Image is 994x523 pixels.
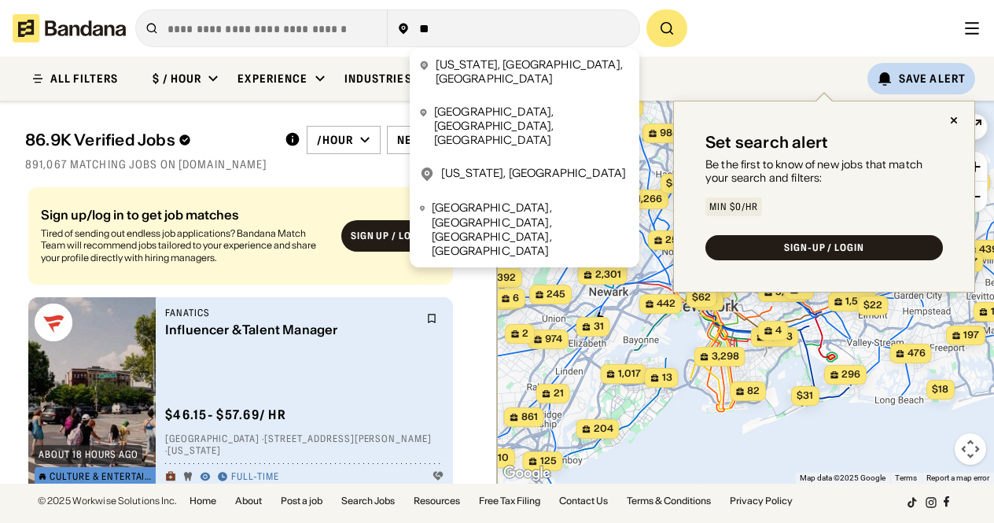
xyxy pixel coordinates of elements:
div: Save Alert [899,72,966,86]
span: 1,017 [618,367,641,381]
div: Industries [344,72,412,86]
span: 6 [513,292,519,305]
span: 13 [662,371,672,385]
span: 204 [594,422,613,436]
span: 861 [521,411,538,424]
div: © 2025 Workwise Solutions Inc. [38,496,177,506]
a: Search Jobs [341,496,395,506]
span: 25 [665,234,678,247]
span: 1,566 [845,295,871,308]
a: Terms & Conditions [627,496,711,506]
div: about 18 hours ago [39,450,138,459]
span: 985 [660,127,679,140]
img: Fanatics logo [35,304,72,341]
div: Sign up/log in to get job matches [41,208,329,221]
span: 3,298 [712,350,739,363]
span: 125 [540,455,557,468]
div: $ 46.15 - $57.69 / hr [165,407,286,423]
span: 21 [554,387,564,400]
div: Experience [237,72,307,86]
span: 31 [594,320,604,333]
span: 1,873 [768,330,793,344]
a: Free Tax Filing [479,496,540,506]
span: 2 [522,327,528,341]
a: Post a job [281,496,322,506]
div: Min $0/hr [709,202,758,212]
div: 891,067 matching jobs on [DOMAIN_NAME] [25,157,472,171]
div: Sign up / Log in [351,230,431,243]
img: Bandana logotype [13,14,126,42]
a: Terms (opens in new tab) [895,473,917,482]
div: Culture & Entertainment [50,472,158,481]
span: 10 [498,451,509,465]
div: SIGN-UP / LOGIN [784,243,864,252]
span: 5,728 [775,285,802,299]
span: $62 [692,291,711,303]
button: Map camera controls [955,433,986,465]
div: Tired of sending out endless job applications? Bandana Match Team will recommend jobs tailored to... [41,227,329,264]
a: About [235,496,262,506]
div: Influencer & Talent Manager [165,322,417,337]
div: [US_STATE], [GEOGRAPHIC_DATA] [441,166,626,182]
span: 974 [545,333,562,346]
div: grid [25,181,472,484]
div: $ / hour [153,72,201,86]
span: 442 [657,297,676,311]
div: [GEOGRAPHIC_DATA], [GEOGRAPHIC_DATA], [GEOGRAPHIC_DATA], [GEOGRAPHIC_DATA] [432,201,630,258]
span: 2,301 [595,268,621,282]
span: Map data ©2025 Google [800,473,885,482]
span: 1,266 [637,193,662,206]
span: 476 [907,347,926,360]
div: [US_STATE], [GEOGRAPHIC_DATA], [GEOGRAPHIC_DATA] [436,57,630,86]
span: 4 [775,324,782,337]
span: $22 [863,299,882,311]
div: 86.9K Verified Jobs [25,131,272,149]
div: ALL FILTERS [50,73,118,84]
div: /hour [317,133,354,147]
img: Google [501,463,553,484]
span: 197 [963,329,979,342]
div: Full-time [231,471,279,484]
a: Resources [414,496,460,506]
div: Be the first to know of new jobs that match your search and filters: [705,158,943,185]
div: Newest [397,133,444,147]
div: Fanatics [165,307,417,319]
span: $31 [797,389,813,401]
span: 245 [547,288,565,301]
span: $18 [932,383,948,395]
span: 296 [841,368,860,381]
div: Set search alert [705,133,828,152]
div: [GEOGRAPHIC_DATA] · [STREET_ADDRESS][PERSON_NAME] · [US_STATE] [165,433,444,457]
span: 392 [497,271,516,285]
span: 82 [747,385,760,398]
a: Open this area in Google Maps (opens a new window) [501,463,553,484]
a: Report a map error [926,473,989,482]
span: 2 [801,283,808,296]
a: Contact Us [559,496,608,506]
span: $51 [666,177,683,189]
a: Privacy Policy [730,496,793,506]
a: Home [190,496,216,506]
div: [GEOGRAPHIC_DATA], [GEOGRAPHIC_DATA], [GEOGRAPHIC_DATA] [434,105,630,148]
